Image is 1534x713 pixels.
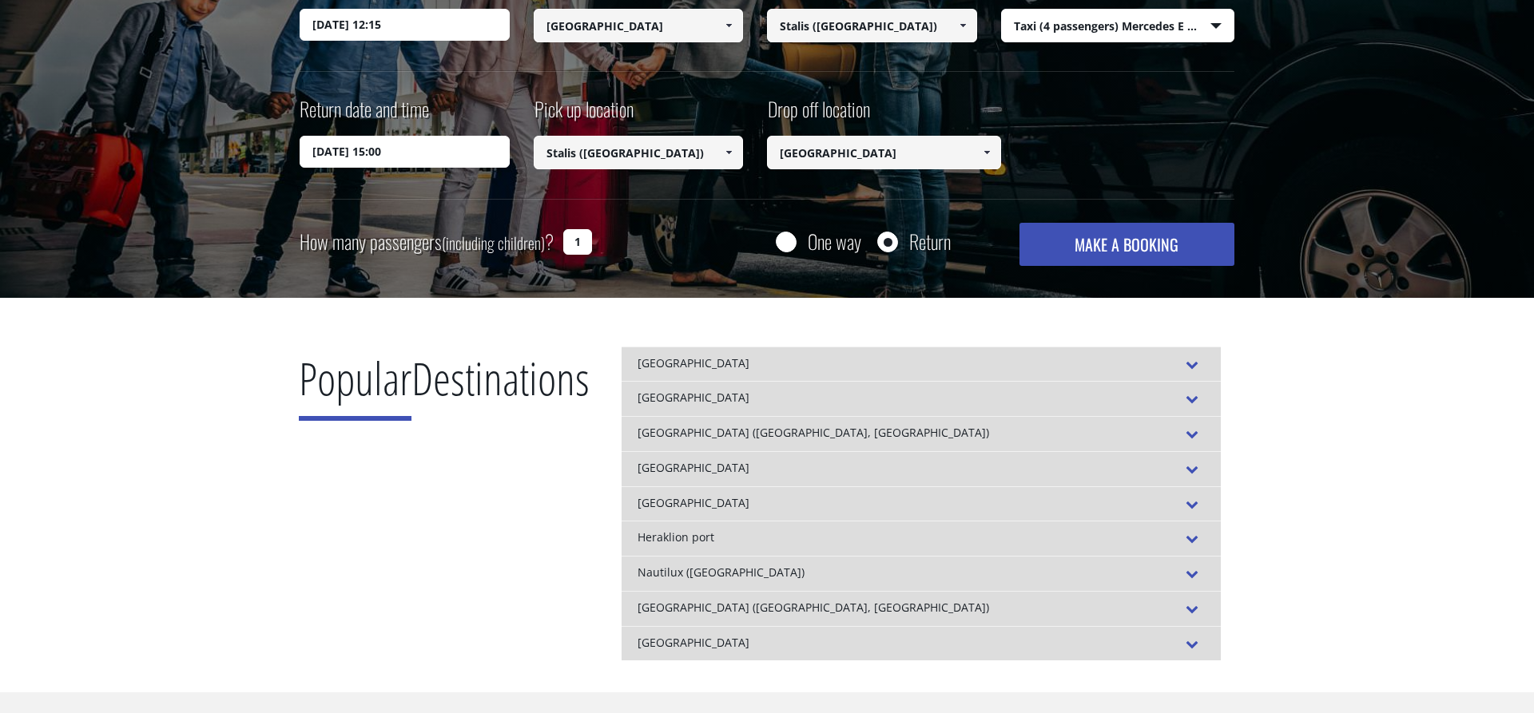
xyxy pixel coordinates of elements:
[442,231,545,255] small: (including children)
[622,521,1221,556] div: Heraklion port
[622,347,1221,382] div: [GEOGRAPHIC_DATA]
[299,347,411,421] span: Popular
[534,136,744,169] input: Select pickup location
[767,9,977,42] input: Select drop-off location
[767,95,870,136] label: Drop off location
[622,591,1221,626] div: [GEOGRAPHIC_DATA] ([GEOGRAPHIC_DATA], [GEOGRAPHIC_DATA])
[767,136,1001,169] input: Select drop-off location
[1019,223,1234,266] button: MAKE A BOOKING
[534,9,744,42] input: Select pickup location
[534,95,634,136] label: Pick up location
[622,486,1221,521] div: [GEOGRAPHIC_DATA]
[622,626,1221,661] div: [GEOGRAPHIC_DATA]
[973,136,999,169] a: Show All Items
[622,556,1221,591] div: Nautilux ([GEOGRAPHIC_DATA])
[622,416,1221,451] div: [GEOGRAPHIC_DATA] ([GEOGRAPHIC_DATA], [GEOGRAPHIC_DATA])
[622,381,1221,416] div: [GEOGRAPHIC_DATA]
[1002,10,1234,43] span: Taxi (4 passengers) Mercedes E Class
[622,451,1221,486] div: [GEOGRAPHIC_DATA]
[909,232,951,252] label: Return
[949,9,976,42] a: Show All Items
[716,136,742,169] a: Show All Items
[716,9,742,42] a: Show All Items
[808,232,861,252] label: One way
[299,347,590,433] h2: Destinations
[300,223,554,262] label: How many passengers ?
[300,95,429,136] label: Return date and time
